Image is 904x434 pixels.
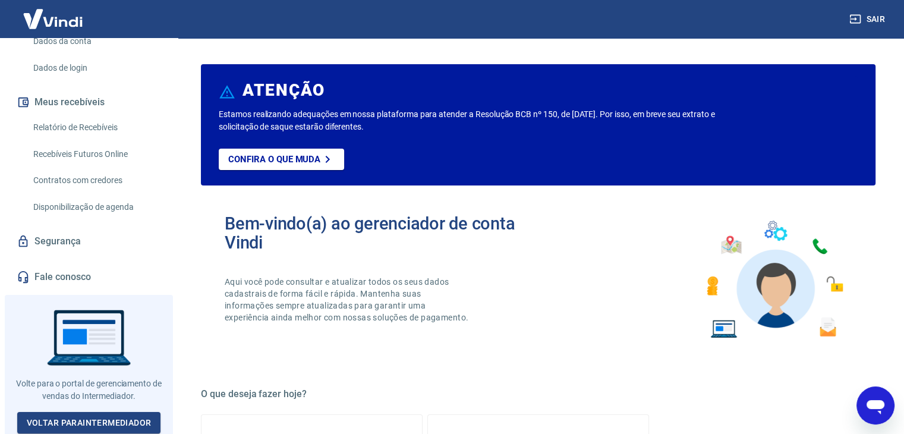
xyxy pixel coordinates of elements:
iframe: Botão para abrir a janela de mensagens, conversa em andamento [856,386,894,424]
a: Segurança [14,228,163,254]
a: Recebíveis Futuros Online [29,142,163,166]
a: Dados de login [29,56,163,80]
h6: ATENÇÃO [242,84,325,96]
a: Dados da conta [29,29,163,54]
p: Estamos realizando adequações em nossa plataforma para atender a Resolução BCB nº 150, de [DATE].... [219,108,730,133]
a: Fale conosco [14,264,163,290]
button: Sair [847,8,890,30]
p: Aqui você pode consultar e atualizar todos os seus dados cadastrais de forma fácil e rápida. Mant... [225,276,471,323]
img: Imagem de um avatar masculino com diversos icones exemplificando as funcionalidades do gerenciado... [696,214,852,345]
h2: Bem-vindo(a) ao gerenciador de conta Vindi [225,214,538,252]
h5: O que deseja fazer hoje? [201,388,875,400]
a: Disponibilização de agenda [29,195,163,219]
button: Meus recebíveis [14,89,163,115]
a: Voltar paraIntermediador [17,412,161,434]
a: Relatório de Recebíveis [29,115,163,140]
a: Contratos com credores [29,168,163,193]
img: Vindi [14,1,92,37]
p: Confira o que muda [228,154,320,165]
a: Confira o que muda [219,149,344,170]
